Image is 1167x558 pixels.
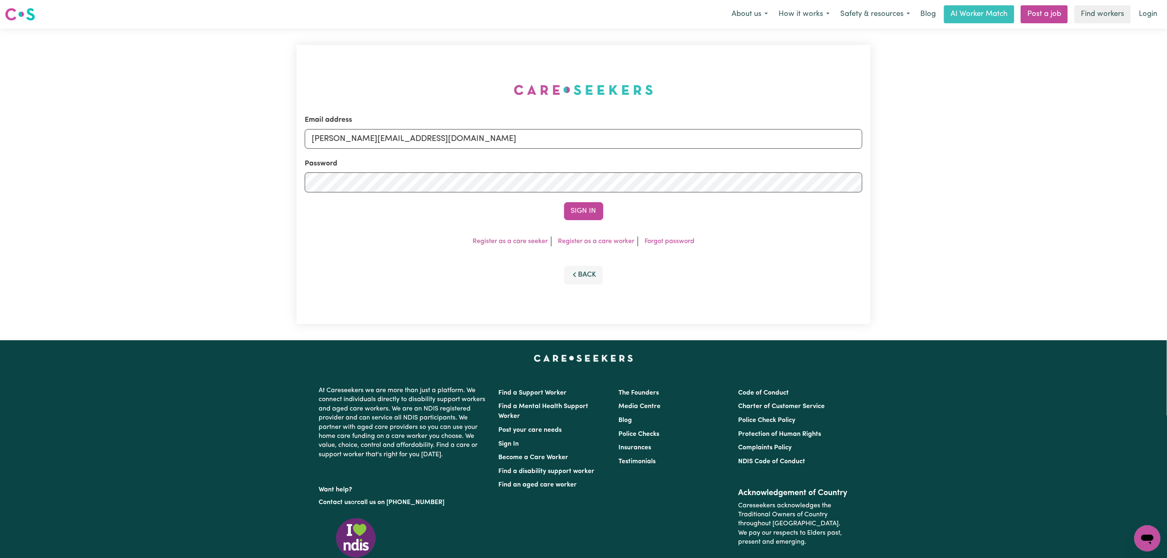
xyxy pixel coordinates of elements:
[738,403,825,410] a: Charter of Customer Service
[499,427,562,433] a: Post your care needs
[499,403,589,420] a: Find a Mental Health Support Worker
[1074,5,1131,23] a: Find workers
[1134,525,1160,551] iframe: Button to launch messaging window, conversation in progress
[305,158,337,169] label: Password
[5,7,35,22] img: Careseekers logo
[618,444,651,451] a: Insurances
[738,444,792,451] a: Complaints Policy
[499,468,595,475] a: Find a disability support worker
[915,5,941,23] a: Blog
[618,403,660,410] a: Media Centre
[558,238,634,245] a: Register as a care worker
[5,5,35,24] a: Careseekers logo
[499,390,567,396] a: Find a Support Worker
[499,482,577,488] a: Find an aged care worker
[773,6,835,23] button: How it works
[618,390,659,396] a: The Founders
[738,498,848,550] p: Careseekers acknowledges the Traditional Owners of Country throughout [GEOGRAPHIC_DATA]. We pay o...
[319,495,489,510] p: or
[738,488,848,498] h2: Acknowledgement of Country
[618,431,659,437] a: Police Checks
[1134,5,1162,23] a: Login
[738,458,805,465] a: NDIS Code of Conduct
[499,441,519,447] a: Sign In
[473,238,548,245] a: Register as a care seeker
[645,238,694,245] a: Forgot password
[305,129,862,149] input: Email address
[499,454,569,461] a: Become a Care Worker
[726,6,773,23] button: About us
[835,6,915,23] button: Safety & resources
[534,355,633,362] a: Careseekers home page
[564,266,603,284] button: Back
[319,499,351,506] a: Contact us
[944,5,1014,23] a: AI Worker Match
[357,499,445,506] a: call us on [PHONE_NUMBER]
[618,417,632,424] a: Blog
[319,383,489,462] p: At Careseekers we are more than just a platform. We connect individuals directly to disability su...
[319,482,489,494] p: Want help?
[738,390,789,396] a: Code of Conduct
[738,417,795,424] a: Police Check Policy
[618,458,656,465] a: Testimonials
[305,115,352,125] label: Email address
[1021,5,1068,23] a: Post a job
[564,202,603,220] button: Sign In
[738,431,821,437] a: Protection of Human Rights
